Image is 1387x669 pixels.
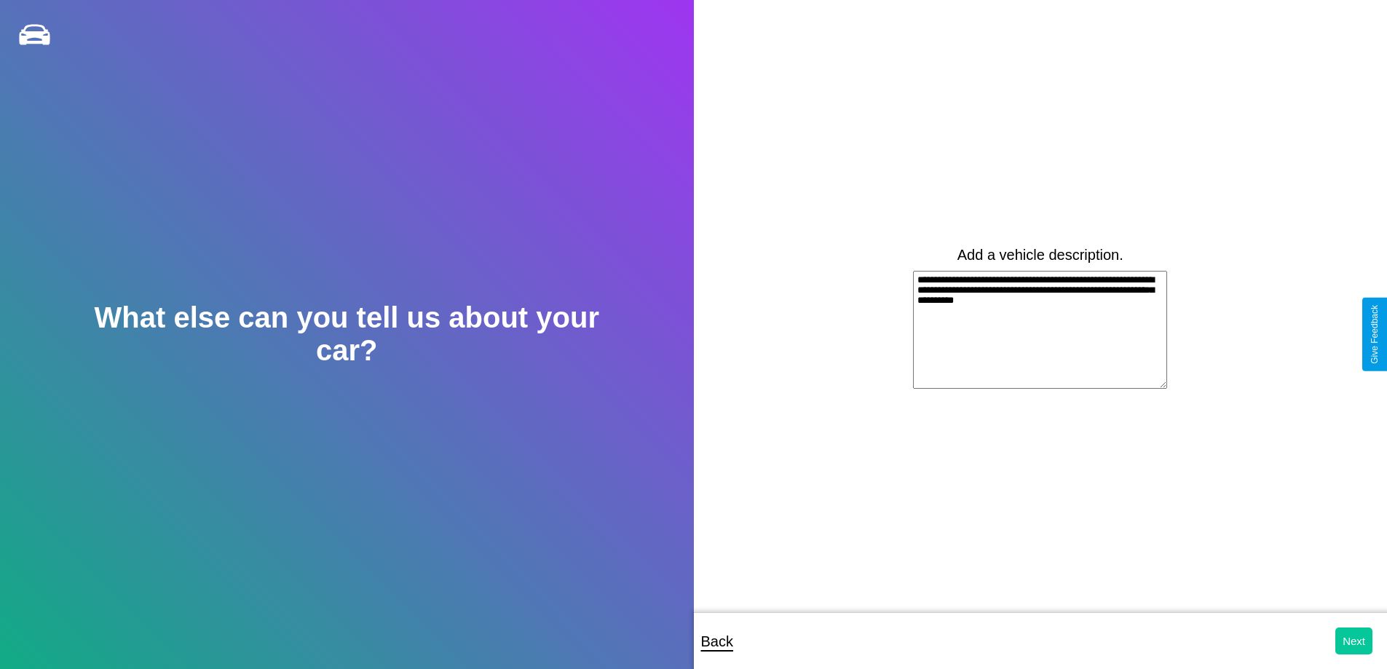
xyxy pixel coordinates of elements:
[1370,305,1380,364] div: Give Feedback
[957,247,1123,264] label: Add a vehicle description.
[701,628,733,654] p: Back
[69,301,624,367] h2: What else can you tell us about your car?
[1335,628,1372,654] button: Next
